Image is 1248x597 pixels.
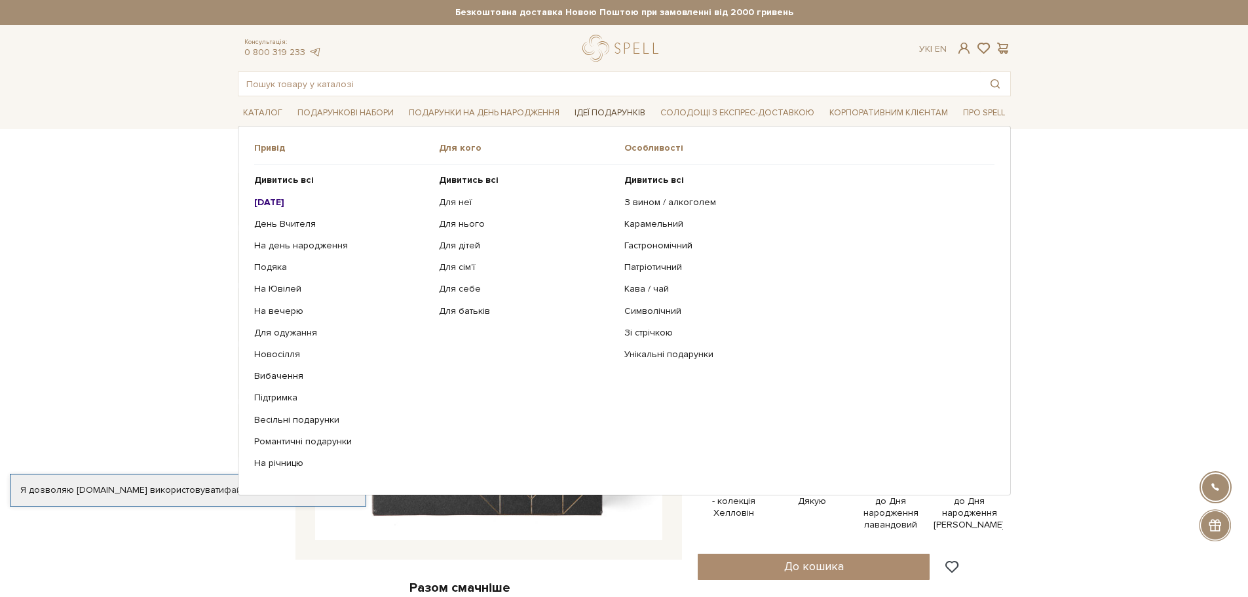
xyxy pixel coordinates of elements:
button: Пошук товару у каталозі [980,72,1010,96]
a: Підтримка [254,392,430,404]
a: Корпоративним клієнтам [824,103,953,123]
span: Набір цукерок Асорті трюфелів до Дня народження лавандовий [855,472,927,531]
a: День Вчителя [254,218,430,230]
a: Для сім'ї [439,261,615,273]
a: Солодощі з експрес-доставкою [655,102,820,124]
b: Дивитись всі [624,174,684,185]
a: Дивитись всі [439,174,615,186]
a: [DATE] [254,197,430,208]
a: Ідеї подарунків [569,103,651,123]
a: Про Spell [958,103,1010,123]
a: Подарунки на День народження [404,103,565,123]
div: Каталог [238,126,1011,495]
span: Консультація: [244,38,322,47]
a: Символічний [624,305,985,317]
a: Подарункові набори [292,103,399,123]
b: [DATE] [254,197,284,208]
span: | [930,43,932,54]
strong: Безкоштовна доставка Новою Поштою при замовленні від 2000 гривень [238,7,1011,18]
span: Особливості [624,142,994,154]
a: Для себе [439,283,615,295]
span: Набір цукерок Асорті трюфелів - колекція Хелловін [698,472,770,520]
b: Дивитись всі [254,174,314,185]
b: Дивитись всі [439,174,499,185]
a: Для батьків [439,305,615,317]
button: До кошика [698,554,930,580]
a: На Ювілей [254,283,430,295]
a: З вином / алкоголем [624,197,985,208]
a: 0 800 319 233 [244,47,305,58]
input: Пошук товару у каталозі [238,72,980,96]
span: Набір цукерок Асорті трюфелів до Дня народження [PERSON_NAME] [934,472,1006,531]
a: На річницю [254,457,430,469]
a: Подяка [254,261,430,273]
a: telegram [309,47,322,58]
a: Для одужання [254,327,430,339]
span: До кошика [784,559,844,573]
a: Дивитись всі [624,174,985,186]
a: Романтичні подарунки [254,436,430,448]
a: logo [582,35,664,62]
div: Ук [919,43,947,55]
a: Дивитись всі [254,174,430,186]
a: Для нього [439,218,615,230]
a: Каталог [238,103,288,123]
a: Новосілля [254,349,430,360]
a: En [935,43,947,54]
a: Для дітей [439,240,615,252]
div: Разом смачніше [238,579,682,596]
div: Я дозволяю [DOMAIN_NAME] використовувати [10,484,366,496]
a: Для неї [439,197,615,208]
a: Карамельний [624,218,985,230]
a: Гастрономічний [624,240,985,252]
a: Унікальні подарунки [624,349,985,360]
a: Зі стрічкою [624,327,985,339]
a: Погоджуюсь [288,484,355,496]
a: На день народження [254,240,430,252]
a: На вечерю [254,305,430,317]
span: Привід [254,142,440,154]
a: Вибачення [254,370,430,382]
a: Весільні подарунки [254,414,430,426]
a: Кава / чай [624,283,985,295]
span: Для кого [439,142,624,154]
a: файли cookie [224,484,284,495]
a: Патріотичний [624,261,985,273]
